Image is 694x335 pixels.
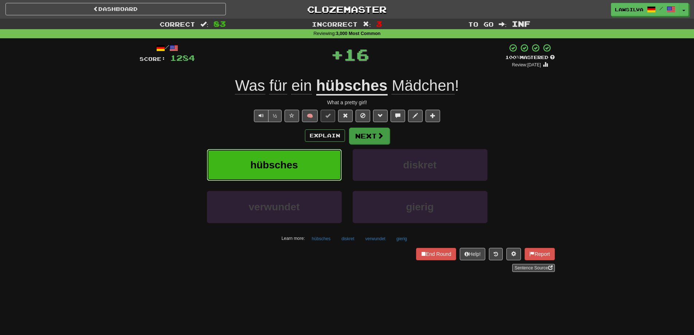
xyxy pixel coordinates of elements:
[615,6,643,13] span: LawSilva
[353,191,487,223] button: gierig
[268,110,282,122] button: ½
[426,110,440,122] button: Add to collection (alt+a)
[312,20,358,28] span: Incorrect
[140,56,166,62] span: Score:
[512,264,554,272] a: Sentence Source
[338,110,353,122] button: Reset to 0% Mastered (alt+r)
[207,149,342,181] button: hübsches
[505,54,520,60] span: 100 %
[285,110,299,122] button: Favorite sentence (alt+f)
[302,110,318,122] button: 🧠
[388,77,459,94] span: !
[250,159,298,171] span: hübsches
[392,77,455,94] span: Mädchen
[468,20,494,28] span: To go
[416,248,456,260] button: End Round
[282,236,305,241] small: Learn more:
[373,110,388,122] button: Grammar (alt+g)
[391,110,405,122] button: Discuss sentence (alt+u)
[140,43,195,52] div: /
[254,110,268,122] button: Play sentence audio (ctl+space)
[160,20,195,28] span: Correct
[353,149,487,181] button: diskret
[460,248,486,260] button: Help!
[207,191,342,223] button: verwundet
[505,54,555,61] div: Mastered
[406,201,434,213] span: gierig
[235,77,265,94] span: Was
[489,248,503,260] button: Round history (alt+y)
[525,248,554,260] button: Report
[512,62,541,67] small: Review: [DATE]
[200,21,208,27] span: :
[376,19,382,28] span: 3
[392,233,411,244] button: gierig
[611,3,679,16] a: LawSilva /
[213,19,226,28] span: 83
[170,53,195,62] span: 1284
[331,43,344,65] span: +
[659,6,663,11] span: /
[305,129,345,142] button: Explain
[363,21,371,27] span: :
[361,233,389,244] button: verwundet
[316,77,388,96] u: hübsches
[403,159,437,171] span: diskret
[321,110,335,122] button: Set this sentence to 100% Mastered (alt+m)
[248,201,299,213] span: verwundet
[237,3,457,16] a: Clozemaster
[499,21,507,27] span: :
[344,45,369,63] span: 16
[308,233,334,244] button: hübsches
[349,128,390,144] button: Next
[356,110,370,122] button: Ignore sentence (alt+i)
[269,77,287,94] span: für
[337,233,358,244] button: diskret
[5,3,226,15] a: Dashboard
[140,99,555,106] div: What a pretty girl!
[512,19,530,28] span: Inf
[252,110,282,122] div: Text-to-speech controls
[336,31,380,36] strong: 3,000 Most Common
[291,77,312,94] span: ein
[408,110,423,122] button: Edit sentence (alt+d)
